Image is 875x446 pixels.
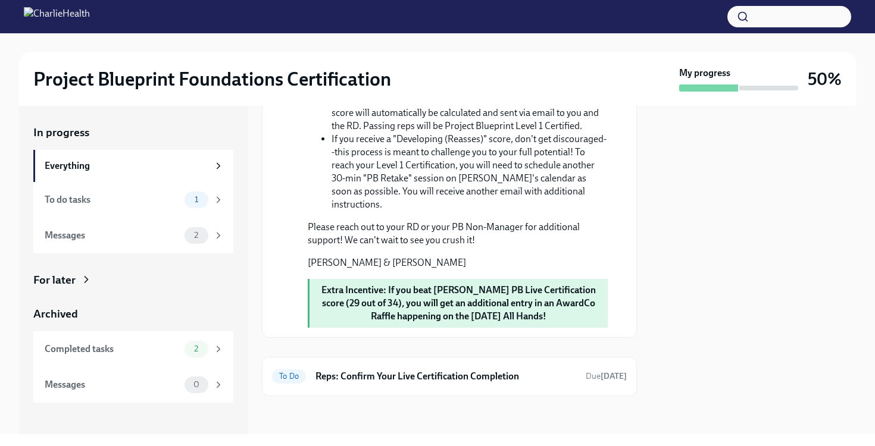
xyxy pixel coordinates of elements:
[45,229,180,242] div: Messages
[187,195,205,204] span: 1
[187,231,205,240] span: 2
[586,371,627,381] span: Due
[186,380,207,389] span: 0
[187,344,205,353] span: 2
[45,343,180,356] div: Completed tasks
[679,67,730,80] strong: My progress
[33,150,233,182] a: Everything
[33,125,233,140] a: In progress
[308,256,608,269] p: [PERSON_NAME] & [PERSON_NAME]
[33,182,233,218] a: To do tasks1
[272,372,306,381] span: To Do
[321,284,596,322] strong: Extra Incentive: If you beat [PERSON_NAME] PB Live Certification score (29 out of 34), you will g...
[45,378,180,391] div: Messages
[332,93,608,133] li: Once your PB Non-Manager submits your Scorecard, your total score will automatically be calculate...
[33,67,391,91] h2: Project Blueprint Foundations Certification
[332,133,608,211] li: If you receive a "Developing (Reasses)" score, don't get discouraged--this process is meant to ch...
[315,370,576,383] h6: Reps: Confirm Your Live Certification Completion
[308,221,608,247] p: Please reach out to your RD or your PB Non-Manager for additional support! We can't wait to see y...
[33,306,233,322] a: Archived
[33,218,233,253] a: Messages2
[586,370,627,382] span: October 2nd, 2025 12:00
[33,272,76,288] div: For later
[272,367,627,386] a: To DoReps: Confirm Your Live Certification CompletionDue[DATE]
[33,367,233,403] a: Messages0
[33,272,233,288] a: For later
[45,193,180,206] div: To do tasks
[24,7,90,26] img: CharlieHealth
[45,159,208,172] div: Everything
[808,68,842,90] h3: 50%
[601,371,627,381] strong: [DATE]
[33,331,233,367] a: Completed tasks2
